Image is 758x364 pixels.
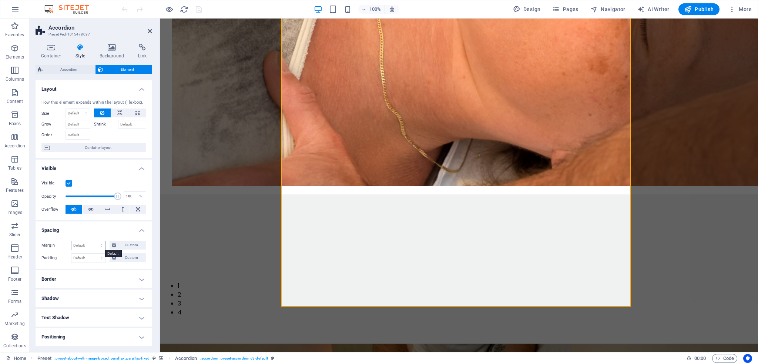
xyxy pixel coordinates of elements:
button: More [725,3,755,15]
button: 100% [358,5,385,14]
i: This element contains a background [159,356,163,360]
label: Order [41,131,66,140]
i: Reload page [180,5,188,14]
button: Custom [110,241,146,250]
h4: Style [70,44,94,59]
button: Pages [549,3,581,15]
h4: Positioning [36,328,152,346]
input: Default [118,120,147,129]
button: reload [180,5,188,14]
span: Element [105,65,150,74]
mark: Default [105,250,122,257]
span: Navigator [590,6,625,13]
a: Click to cancel selection. Double-click to open Pages [6,354,26,363]
span: Container layout [52,143,144,152]
span: Design [513,6,541,13]
p: Slider [9,232,21,238]
span: Accordion [45,65,93,74]
h4: Border [36,270,152,288]
span: AI Writer [637,6,670,13]
label: Opacity [41,194,66,198]
span: Click to select. Double-click to edit [175,354,197,363]
p: Forms [8,298,21,304]
p: Tables [8,165,21,171]
div: How this element expands within the layout (Flexbox). [41,100,146,106]
span: Publish [684,6,714,13]
button: Click here to leave preview mode and continue editing [165,5,174,14]
label: Visible [41,179,66,188]
button: 2 [18,272,21,281]
label: Margin [41,241,71,250]
h4: Visible [36,160,152,173]
button: Design [510,3,544,15]
span: . accordion .preset-accordion-v3-default [200,354,268,363]
p: Columns [6,76,24,82]
input: Default [66,131,90,140]
label: Size [41,111,66,116]
span: Click to select. Double-click to edit [37,354,52,363]
span: : [700,355,701,361]
span: Pages [552,6,578,13]
p: Boxes [9,121,21,127]
button: AI Writer [634,3,673,15]
i: On resize automatically adjust zoom level to fit chosen device. [389,6,395,13]
label: Overflow [41,205,66,214]
button: Element [95,65,152,74]
h4: Spacing [36,221,152,235]
label: Shrink [94,120,118,129]
h3: Preset #ed-1015478097 [48,31,137,38]
i: This element is a customizable preset [152,356,156,360]
span: Custom [118,253,144,262]
button: 4 [18,290,22,298]
span: 00 00 [694,354,706,363]
button: Publish [678,3,720,15]
i: This element is a customizable preset [271,356,274,360]
button: Navigator [587,3,628,15]
p: Favorites [5,32,24,38]
div: % [135,192,146,201]
h4: Text Shadow [36,309,152,327]
h6: 100% [369,5,381,14]
p: Elements [6,54,24,60]
button: Code [712,354,737,363]
h4: Container [36,44,70,59]
button: Custom [110,253,146,262]
p: Footer [8,276,21,282]
label: Grow [41,120,66,129]
span: Code [715,354,734,363]
p: Images [7,210,23,216]
p: Header [7,254,22,260]
img: Editor Logo [43,5,98,14]
h4: Background [94,44,133,59]
p: Accordion [4,143,25,149]
p: Collections [3,343,26,349]
button: 1 [18,263,20,272]
span: . preset-about-with-image-boxed .parallax .parallax-fixed [54,354,150,363]
span: More [728,6,752,13]
span: Custom [118,241,144,250]
button: Usercentrics [743,354,752,363]
div: Design (Ctrl+Alt+Y) [510,3,544,15]
button: Accordion [36,65,95,74]
h6: Session time [687,354,706,363]
button: Container layout [41,143,146,152]
h2: Accordion [48,24,152,31]
p: Content [7,98,23,104]
button: 3 [18,281,21,290]
input: Default [66,120,90,129]
h4: Link [133,44,152,59]
h4: Shadow [36,290,152,307]
label: Padding [41,254,71,263]
h4: Layout [36,80,152,94]
p: Features [6,187,24,193]
nav: breadcrumb [37,354,275,363]
p: Marketing [4,321,25,327]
